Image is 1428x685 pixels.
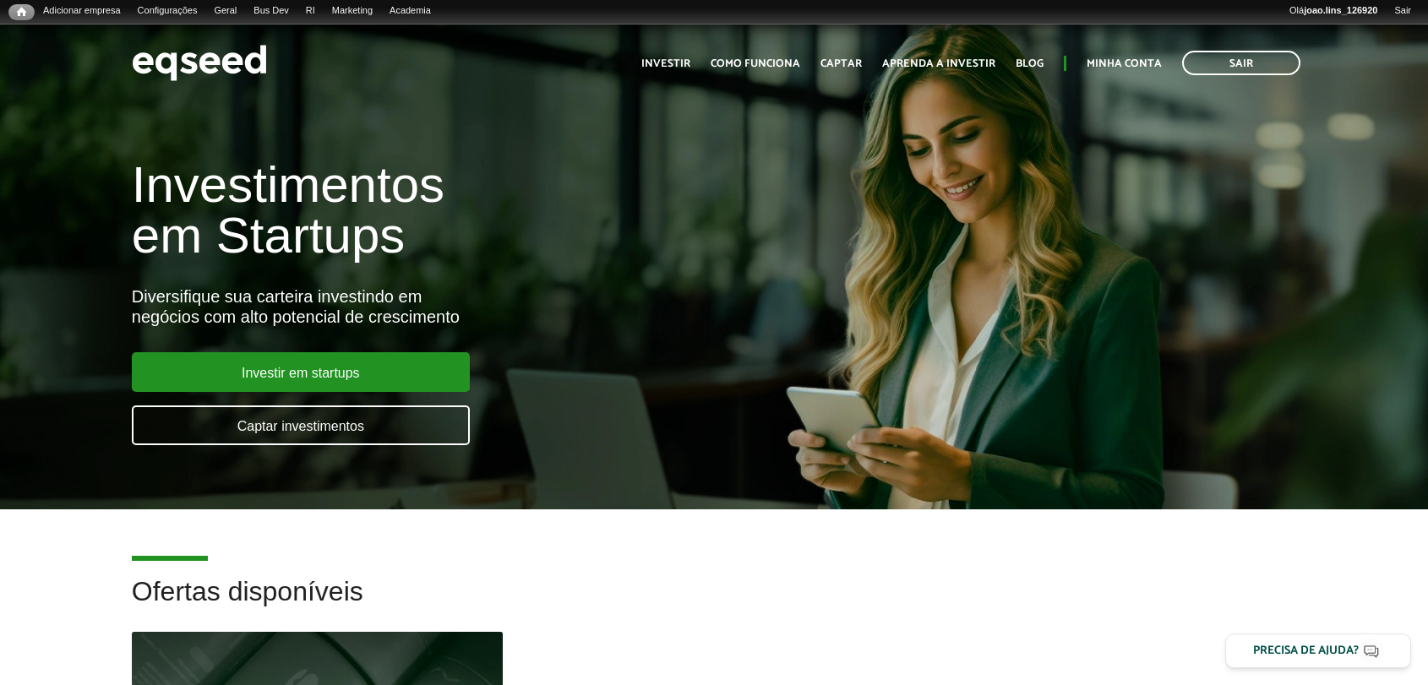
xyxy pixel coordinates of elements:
[245,4,297,18] a: Bus Dev
[1386,4,1420,18] a: Sair
[1281,4,1386,18] a: Olájoao.lins_126920
[17,6,26,18] span: Início
[1304,5,1377,15] strong: joao.lins_126920
[324,4,381,18] a: Marketing
[132,286,820,327] div: Diversifique sua carteira investindo em negócios com alto potencial de crescimento
[297,4,324,18] a: RI
[8,4,35,20] a: Início
[711,58,800,69] a: Como funciona
[132,41,267,85] img: EqSeed
[1182,51,1300,75] a: Sair
[381,4,439,18] a: Academia
[882,58,995,69] a: Aprenda a investir
[132,352,470,392] a: Investir em startups
[1016,58,1044,69] a: Blog
[132,405,470,445] a: Captar investimentos
[35,4,129,18] a: Adicionar empresa
[129,4,206,18] a: Configurações
[641,58,690,69] a: Investir
[820,58,862,69] a: Captar
[132,160,820,261] h1: Investimentos em Startups
[205,4,245,18] a: Geral
[1087,58,1162,69] a: Minha conta
[132,577,1296,632] h2: Ofertas disponíveis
